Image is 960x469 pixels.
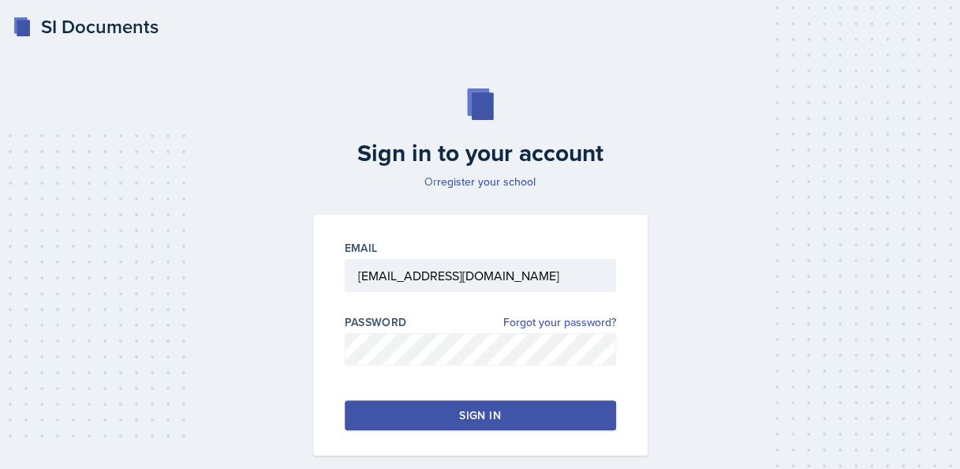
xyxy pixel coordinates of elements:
input: Email [345,259,616,292]
button: Sign in [345,400,616,430]
a: Forgot your password? [503,314,616,331]
h2: Sign in to your account [304,139,657,167]
div: Sign in [459,407,500,423]
a: SI Documents [13,13,159,41]
a: register your school [437,174,536,189]
label: Email [345,240,378,256]
label: Password [345,314,407,330]
p: Or [304,174,657,189]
